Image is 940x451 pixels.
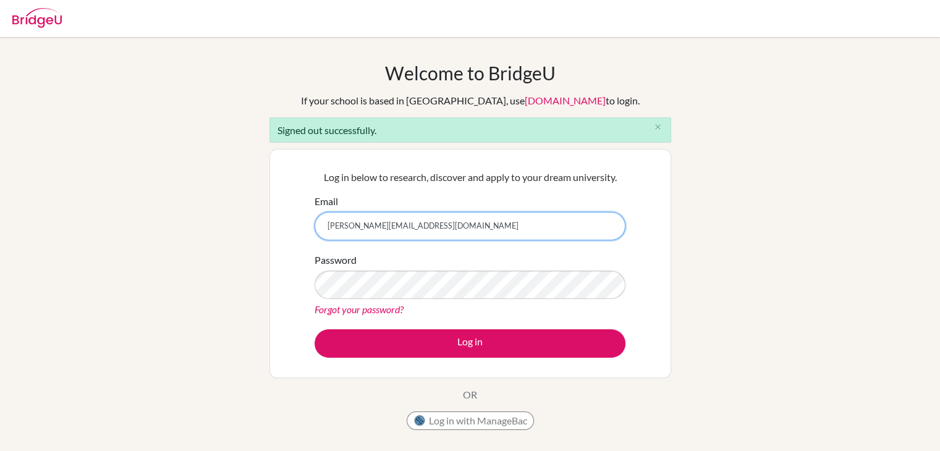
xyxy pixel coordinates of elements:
img: Bridge-U [12,8,62,28]
p: Log in below to research, discover and apply to your dream university. [315,170,625,185]
a: Forgot your password? [315,303,404,315]
button: Close [646,118,671,137]
div: If your school is based in [GEOGRAPHIC_DATA], use to login. [301,93,640,108]
label: Password [315,253,357,268]
div: Signed out successfully. [269,117,671,143]
label: Email [315,194,338,209]
i: close [653,122,663,132]
a: [DOMAIN_NAME] [525,95,606,106]
h1: Welcome to BridgeU [385,62,556,84]
p: OR [463,387,477,402]
button: Log in [315,329,625,358]
button: Log in with ManageBac [407,411,534,430]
